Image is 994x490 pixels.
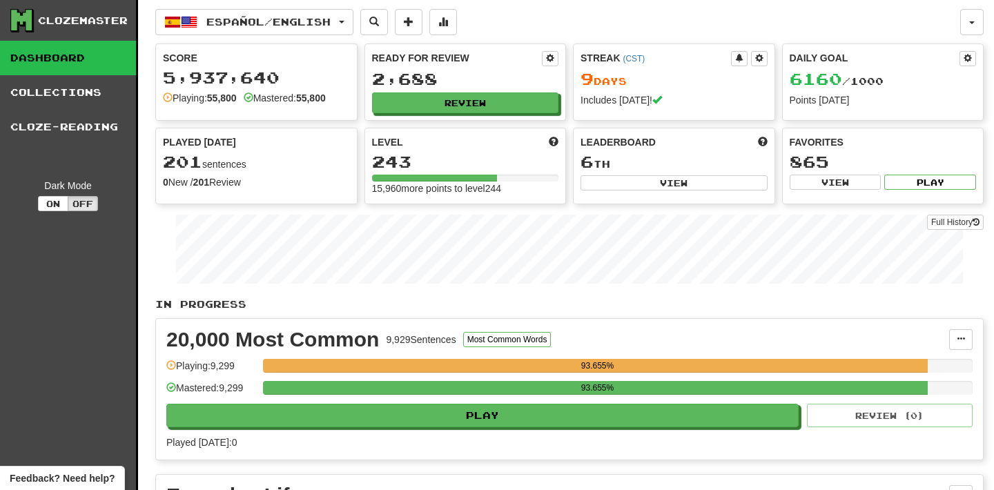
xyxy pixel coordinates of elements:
[581,69,594,88] span: 9
[549,135,558,149] span: Score more points to level up
[386,333,456,346] div: 9,929 Sentences
[296,92,326,104] strong: 55,800
[372,153,559,170] div: 243
[581,153,768,171] div: th
[807,404,973,427] button: Review (0)
[163,177,168,188] strong: 0
[790,175,881,190] button: View
[790,75,884,87] span: / 1000
[10,179,126,193] div: Dark Mode
[581,93,768,107] div: Includes [DATE]!
[429,9,457,35] button: More stats
[372,135,403,149] span: Level
[244,91,326,105] div: Mastered:
[372,182,559,195] div: 15,960 more points to level 244
[360,9,388,35] button: Search sentences
[10,471,115,485] span: Open feedback widget
[581,135,656,149] span: Leaderboard
[790,69,842,88] span: 6160
[193,177,209,188] strong: 201
[790,51,960,66] div: Daily Goal
[166,437,237,448] span: Played [DATE]: 0
[163,153,350,171] div: sentences
[372,51,543,65] div: Ready for Review
[155,297,984,311] p: In Progress
[206,16,331,28] span: Español / English
[758,135,768,149] span: This week in points, UTC
[884,175,976,190] button: Play
[163,152,202,171] span: 201
[267,381,928,395] div: 93.655%
[790,153,977,170] div: 865
[463,332,552,347] button: Most Common Words
[163,69,350,86] div: 5,937,640
[166,329,379,350] div: 20,000 Most Common
[207,92,237,104] strong: 55,800
[581,70,768,88] div: Day s
[927,215,984,230] a: Full History
[38,196,68,211] button: On
[166,359,256,382] div: Playing: 9,299
[372,92,559,113] button: Review
[395,9,422,35] button: Add sentence to collection
[790,135,977,149] div: Favorites
[372,70,559,88] div: 2,688
[163,91,237,105] div: Playing:
[581,51,731,65] div: Streak
[163,135,236,149] span: Played [DATE]
[267,359,928,373] div: 93.655%
[163,175,350,189] div: New / Review
[581,152,594,171] span: 6
[155,9,353,35] button: Español/English
[166,404,799,427] button: Play
[166,381,256,404] div: Mastered: 9,299
[623,54,645,63] a: (CST)
[163,51,350,65] div: Score
[790,93,977,107] div: Points [DATE]
[68,196,98,211] button: Off
[581,175,768,190] button: View
[38,14,128,28] div: Clozemaster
